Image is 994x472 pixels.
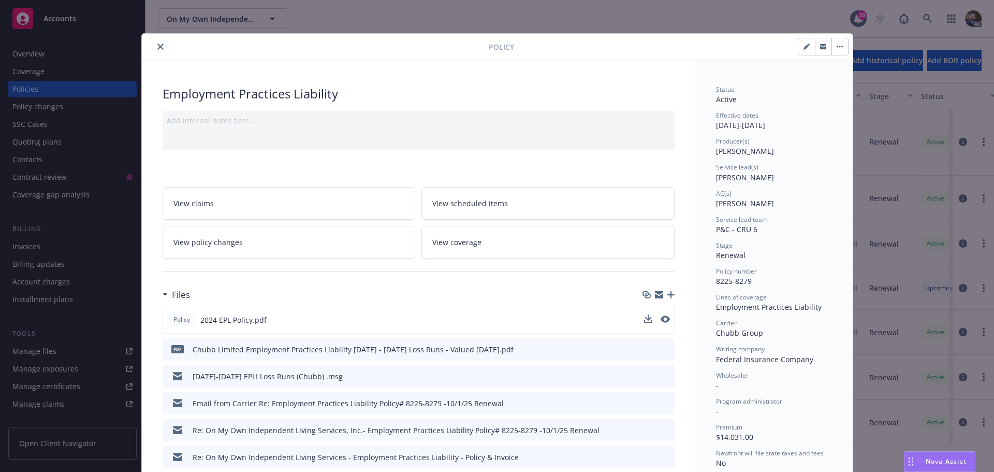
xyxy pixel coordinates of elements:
span: View coverage [432,237,481,248]
span: View claims [173,198,214,209]
div: Add internal notes here... [167,115,670,126]
span: $14,031.00 [716,432,753,442]
span: Nova Assist [926,457,967,466]
div: Re: On My Own Independent Living Services - Employment Practices Liability - Policy & Invoice [193,452,519,463]
a: View claims [163,187,416,220]
span: Wholesaler [716,371,749,380]
button: preview file [661,452,670,463]
span: Policy [171,315,192,324]
span: [PERSON_NAME] [716,198,774,208]
span: Active [716,94,737,104]
div: Re: On My Own Independent Living Services, Inc.- Employment Practices Liability Policy# 8225-8279... [193,425,600,436]
a: View policy changes [163,226,416,259]
span: Producer(s) [716,137,750,146]
button: download file [645,398,653,409]
span: Service lead team [716,215,768,224]
button: download file [645,425,653,436]
div: Email from Carrier Re: Employment Practices Liability Policy# 8225-8279 -10/1/25 Renewal [193,398,504,409]
span: Policy [489,41,514,52]
span: Renewal [716,250,745,260]
span: - [716,406,719,416]
span: Service lead(s) [716,163,758,171]
button: download file [645,344,653,355]
button: preview file [661,425,670,436]
span: View scheduled items [432,198,508,209]
button: download file [644,314,652,325]
span: [PERSON_NAME] [716,146,774,156]
button: download file [644,314,652,323]
button: preview file [661,371,670,382]
a: View coverage [421,226,675,259]
span: P&C - CRU 6 [716,224,757,234]
span: View policy changes [173,237,243,248]
h3: Files [172,288,190,302]
span: Lines of coverage [716,293,767,302]
span: AC(s) [716,189,732,198]
span: Status [716,85,734,94]
span: 2024 EPL Policy.pdf [200,314,267,325]
div: Files [163,288,190,302]
button: preview file [661,398,670,409]
button: preview file [661,316,670,323]
span: Policy number [716,267,757,276]
span: Writing company [716,345,765,353]
div: [DATE] - [DATE] [716,111,832,131]
div: Chubb Limited Employment Practices Liability [DATE] - [DATE] Loss Runs - Valued [DATE].pdf [193,344,514,355]
span: Chubb Group [716,328,763,338]
div: [DATE]-[DATE] EPLI Loss Runs (Chubb) .msg [193,371,343,382]
button: download file [645,452,653,463]
span: Effective dates [716,111,758,120]
button: preview file [661,344,670,355]
span: Program administrator [716,397,782,406]
span: No [716,458,726,468]
span: 8225-8279 [716,276,752,286]
span: - [716,380,719,390]
span: [PERSON_NAME] [716,173,774,182]
span: Stage [716,241,733,250]
span: Newfront will file state taxes and fees [716,449,824,457]
span: Federal Insurance Company [716,354,813,364]
a: View scheduled items [421,187,675,220]
button: close [154,40,167,53]
div: Employment Practices Liability [163,85,675,103]
div: Drag to move [904,452,917,471]
button: preview file [661,314,670,325]
span: Premium [716,423,742,432]
span: Employment Practices Liability [716,302,822,312]
span: pdf [171,345,184,353]
button: download file [645,371,653,382]
button: Nova Assist [904,451,975,472]
span: Carrier [716,319,737,327]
